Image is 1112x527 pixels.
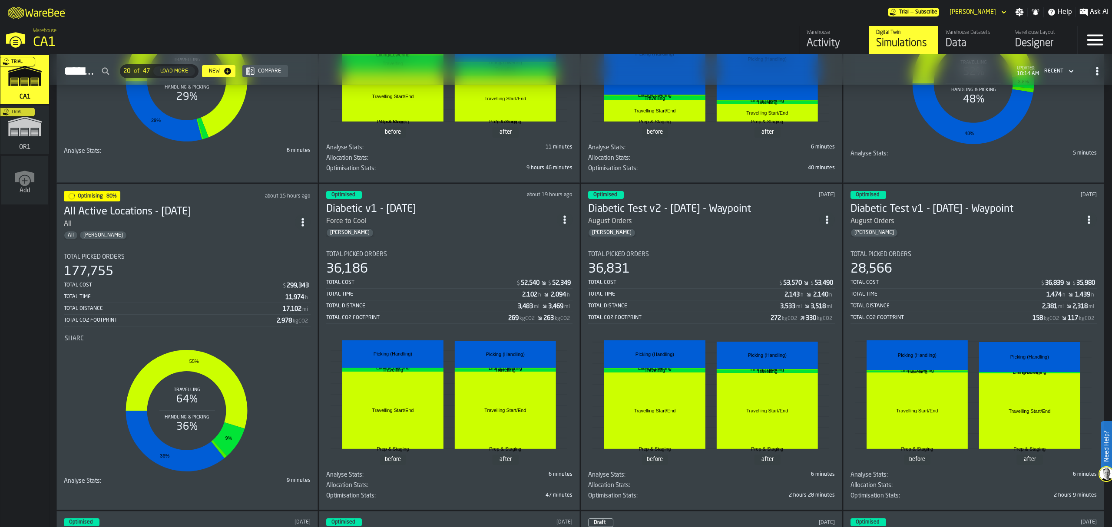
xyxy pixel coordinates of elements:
[975,471,1097,478] div: 6 minutes
[910,9,913,15] span: —
[851,261,892,277] div: 28,566
[64,232,77,238] span: All
[326,144,448,151] div: Title
[1024,457,1036,463] text: after
[326,471,448,478] div: Title
[319,184,580,510] div: ItemListCard-DashboardItemContainer
[326,165,448,172] div: Title
[326,165,376,172] span: Optimisation Stats:
[811,303,826,310] div: Stat Value
[555,316,570,322] span: kgCO2
[326,251,387,258] span: Total Picked Orders
[588,144,835,155] div: stat-Analyse Stats:
[20,187,30,194] span: Add
[713,144,835,150] div: 6 minutes
[1041,280,1044,287] span: $
[588,291,784,297] div: Total Time
[588,144,710,151] div: Title
[588,315,771,321] div: Total CO2 Footprint
[78,194,103,199] span: Optimising
[811,280,814,287] span: $
[1102,422,1111,471] label: Need Help?
[326,202,557,216] h3: Diabetic v1 - [DATE]
[1033,315,1043,322] div: Stat Value
[1076,280,1095,287] div: Stat Value
[277,317,292,324] div: Stat Value
[588,155,630,161] span: Allocation Stats:
[538,292,541,298] span: h
[807,36,862,50] div: Activity
[520,316,535,322] span: kgCO2
[283,283,286,289] span: $
[888,8,939,16] a: link-to-/wh/i/76e2a128-1b54-4d66-80d4-05ae4c277723/pricing/
[851,251,1097,258] div: Title
[713,471,835,478] div: 6 minutes
[588,482,835,492] div: stat-Allocation Stats:
[713,492,835,498] div: 2 hours 28 minutes
[1041,66,1076,76] div: DropdownMenuValue-4
[189,148,311,154] div: 6 minutes
[876,30,931,36] div: Digital Twin
[326,471,573,482] div: stat-Analyse Stats:
[326,155,573,165] div: stat-Allocation Stats:
[851,251,911,258] span: Total Picked Orders
[851,471,888,478] span: Analyse Stats:
[851,291,1047,297] div: Total Time
[518,303,533,310] div: Stat Value
[534,304,539,310] span: mi
[64,317,277,323] div: Total CO2 Footprint
[64,306,283,312] div: Total Distance
[255,68,285,74] div: Compare
[0,55,49,105] a: link-to-/wh/i/76e2a128-1b54-4d66-80d4-05ae4c277723/simulations
[326,492,573,503] div: stat-Optimisation Stats:
[64,478,185,484] div: Title
[851,482,893,489] span: Allocation Stats:
[869,26,938,54] a: link-to-/wh/i/76e2a128-1b54-4d66-80d4-05ae4c277723/simulations
[551,291,566,298] div: Stat Value
[1046,291,1062,298] div: Stat Value
[851,303,1042,309] div: Total Distance
[647,457,663,463] text: before
[64,219,295,229] div: All
[385,129,401,135] text: before
[64,205,295,219] h3: All Active Locations - [DATE]
[521,280,539,287] div: Stat Value
[856,520,879,525] span: Optimised
[851,492,972,499] div: Title
[761,457,774,463] text: after
[938,26,1008,54] a: link-to-/wh/i/76e2a128-1b54-4d66-80d4-05ae4c277723/data
[287,282,309,289] div: Stat Value
[992,519,1097,525] div: Updated: 10/8/2025, 3:26:32 PM Created: 10/6/2025, 9:05:54 AM
[451,471,573,478] div: 6 minutes
[326,482,368,489] span: Allocation Stats:
[64,205,295,219] div: All Active Locations - 10.9.25
[302,306,308,313] span: mi
[202,65,235,77] button: button-New
[817,316,832,322] span: kgCO2
[326,144,364,151] span: Analyse Stats:
[888,8,939,16] div: Menu Subscription
[851,492,1097,503] div: stat-Optimisation Stats:
[1078,26,1112,54] label: button-toggle-Menu
[451,144,573,150] div: 11 minutes
[326,492,376,499] span: Optimisation Stats:
[1079,316,1094,322] span: kgCO2
[451,165,573,171] div: 9 hours 46 minutes
[327,333,572,470] div: stat-
[782,316,797,322] span: kgCO2
[326,155,368,161] span: Allocation Stats:
[548,280,551,287] span: $
[1090,7,1109,17] span: Ask AI
[33,35,268,50] div: CA1
[851,191,886,199] div: status-3 2
[1044,7,1076,17] label: button-toggle-Help
[64,282,282,288] div: Total Cost
[468,192,573,198] div: Updated: 10/9/2025, 3:07:20 PM Created: 10/9/2025, 2:44:24 PM
[1044,68,1063,74] div: DropdownMenuValue-4
[588,261,630,277] div: 36,831
[543,315,554,322] div: Stat Value
[588,202,819,216] h3: Diabetic Test v2 - [DATE] - Waypoint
